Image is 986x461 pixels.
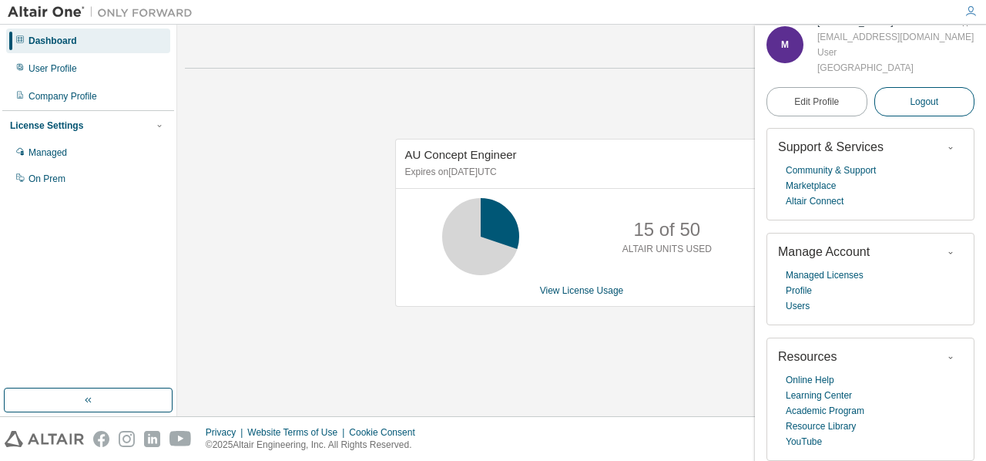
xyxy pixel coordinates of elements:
[778,140,884,153] span: Support & Services
[778,245,870,258] span: Manage Account
[29,35,77,47] div: Dashboard
[786,268,864,283] a: Managed Licenses
[781,39,789,50] span: M
[29,146,67,159] div: Managed
[786,372,834,388] a: Online Help
[786,419,856,434] a: Resource Library
[405,148,517,161] span: AU Concept Engineer
[786,403,864,419] a: Academic Program
[786,163,876,178] a: Community & Support
[622,243,712,256] p: ALTAIR UNITS USED
[786,388,852,403] a: Learning Center
[910,94,938,109] span: Logout
[817,29,974,45] div: [EMAIL_ADDRESS][DOMAIN_NAME]
[633,217,700,243] p: 15 of 50
[786,434,822,449] a: YouTube
[817,45,974,60] div: User
[766,87,867,116] a: Edit Profile
[93,431,109,447] img: facebook.svg
[349,426,424,439] div: Cookie Consent
[29,62,77,75] div: User Profile
[119,431,135,447] img: instagram.svg
[206,426,247,439] div: Privacy
[10,119,83,132] div: License Settings
[817,60,974,76] div: [GEOGRAPHIC_DATA]
[540,285,624,296] a: View License Usage
[786,283,812,298] a: Profile
[29,90,97,103] div: Company Profile
[786,178,836,193] a: Marketplace
[778,350,837,363] span: Resources
[8,5,200,20] img: Altair One
[29,173,65,185] div: On Prem
[247,426,349,439] div: Website Terms of Use
[786,298,810,314] a: Users
[874,87,975,116] button: Logout
[794,96,839,108] span: Edit Profile
[206,439,424,452] p: © 2025 Altair Engineering, Inc. All Rights Reserved.
[5,431,84,447] img: altair_logo.svg
[144,431,160,447] img: linkedin.svg
[405,166,755,179] p: Expires on [DATE] UTC
[786,193,843,209] a: Altair Connect
[169,431,192,447] img: youtube.svg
